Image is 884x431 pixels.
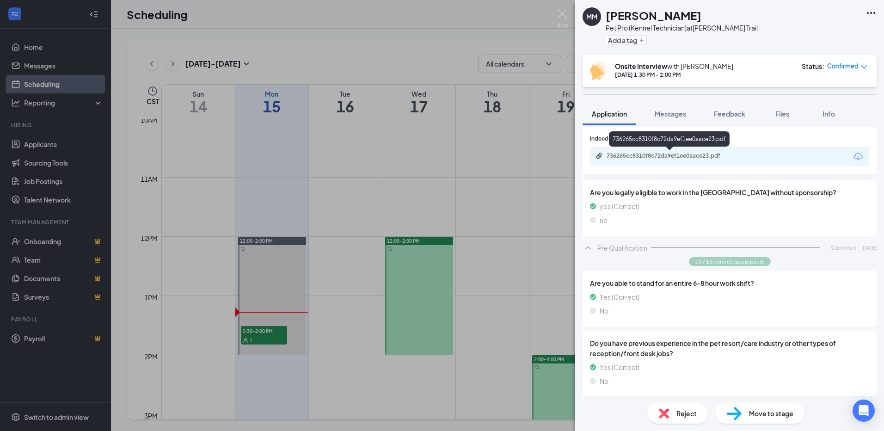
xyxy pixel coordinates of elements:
span: no [600,215,608,225]
span: Do you have previous experience in the pet resort/care industry or other types of reception/front... [590,338,869,358]
div: 736265cc8310f8c72da9ef1ee0aace23.pdf [609,131,730,147]
b: Onsite Interview [615,62,667,70]
span: 10 / 10 correct, quiz passed. [695,258,764,265]
a: Paperclip736265cc8310f8c72da9ef1ee0aace23.pdf [595,152,745,161]
span: Feedback [714,110,745,118]
div: [DATE] 1:30 PM - 2:00 PM [615,71,733,79]
span: Yes (Correct) [600,362,639,372]
span: No [600,376,608,386]
span: Reject [676,408,697,419]
span: down [861,64,867,70]
span: Yes (Correct) [600,292,639,302]
div: 736265cc8310f8c72da9ef1ee0aace23.pdf [607,152,736,160]
button: PlusAdd a tag [606,35,647,45]
span: No [600,306,608,316]
span: Messages [655,110,686,118]
span: Are you able to stand for an entire 6-8 hour work shift? [590,278,869,288]
div: Open Intercom Messenger [853,400,875,422]
svg: Download [853,151,864,162]
div: Pre Qualification [597,243,647,252]
span: Files [775,110,789,118]
span: Application [592,110,627,118]
span: Indeed Resume [590,135,631,143]
span: Confirmed [827,62,859,71]
svg: Plus [639,37,645,43]
h1: [PERSON_NAME] [606,7,701,23]
div: Pet Pro (Kennel Technician) at [PERSON_NAME] Trail [606,23,758,32]
span: Move to stage [749,408,793,419]
svg: Paperclip [595,152,603,160]
span: [DATE] [861,244,877,252]
svg: Ellipses [866,7,877,18]
div: MM [586,12,597,21]
div: with [PERSON_NAME] [615,62,733,71]
span: Submitted: [831,244,858,252]
div: Status : [802,62,824,71]
span: Are you legally eligible to work in the [GEOGRAPHIC_DATA] without sponsorship? [590,187,869,197]
svg: ChevronUp [583,242,594,253]
span: Info [823,110,835,118]
span: yes (Correct) [600,201,639,211]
